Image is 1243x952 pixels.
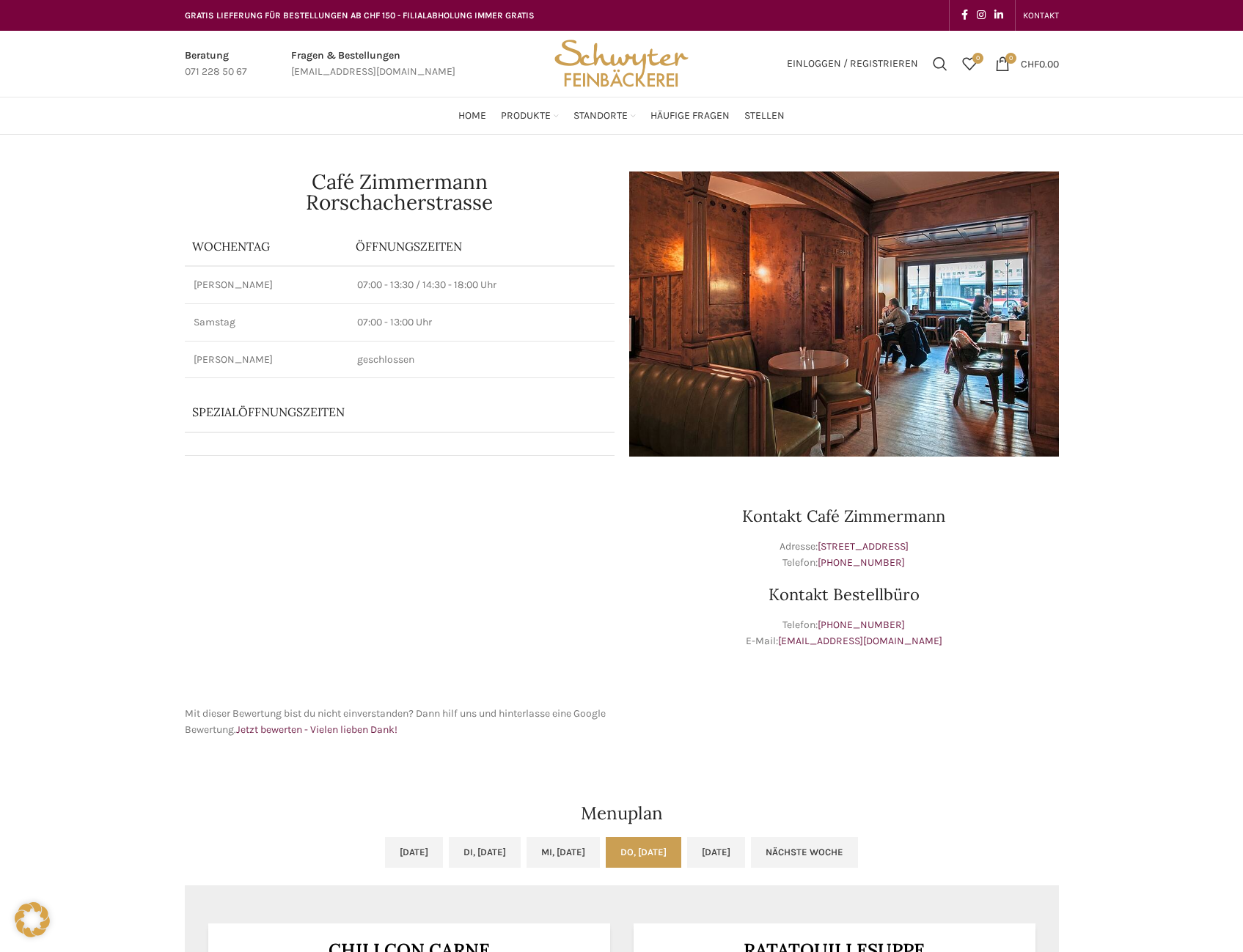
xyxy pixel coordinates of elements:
[449,837,521,868] a: Di, [DATE]
[185,10,535,21] span: GRATIS LIEFERUNG FÜR BESTELLUNGEN AB CHF 150 - FILIALABHOLUNG IMMER GRATIS
[527,837,600,868] a: Mi, [DATE]
[194,315,340,330] p: Samstag
[385,837,443,868] a: [DATE]
[192,238,342,254] p: Wochentag
[357,278,605,292] p: 07:00 - 13:30 / 14:30 - 18:00 Uhr
[236,723,397,736] a: Jetzt bewerten - Vielen lieben Dank!
[606,837,681,868] a: Do, [DATE]
[818,540,909,553] a: [STREET_ADDRESS]
[650,109,730,123] span: Häufige Fragen
[957,5,972,26] a: Facebook social link
[185,48,247,81] a: Infobox link
[818,556,905,569] a: [PHONE_NUMBER]
[650,101,730,130] a: Häufige Fragen
[458,101,486,130] a: Home
[1021,57,1039,70] span: CHF
[573,101,636,130] a: Standorte
[988,49,1066,78] a: 0 CHF0.00
[780,49,925,78] a: Einloggen / Registrieren
[955,49,984,78] a: 0
[1023,1,1059,30] a: KONTAKT
[549,31,693,97] img: Bäckerei Schwyter
[990,5,1008,26] a: Linkedin social link
[192,404,566,420] p: Spezialöffnungszeiten
[629,617,1059,650] p: Telefon: E-Mail:
[787,59,918,69] span: Einloggen / Registrieren
[185,171,615,213] h1: Café Zimmermann Rorschacherstrasse
[177,101,1066,130] div: Main navigation
[629,586,1059,602] h3: Kontakt Bestellbüro
[549,56,693,69] a: Site logo
[357,353,605,367] p: geschlossen
[925,49,955,78] a: Suchen
[1021,57,1059,70] bdi: 0.00
[357,315,605,330] p: 07:00 - 13:00 Uhr
[185,471,615,691] iframe: schwyter rorschacherstrasse
[818,619,905,631] a: [PHONE_NUMBER]
[1005,53,1016,64] span: 0
[751,837,858,868] a: Nächste Woche
[458,109,486,123] span: Home
[629,508,1059,524] h3: Kontakt Café Zimmermann
[501,109,551,123] span: Produkte
[778,635,942,647] a: [EMAIL_ADDRESS][DOMAIN_NAME]
[501,101,559,130] a: Produkte
[744,109,785,123] span: Stellen
[687,837,745,868] a: [DATE]
[744,101,785,130] a: Stellen
[194,278,340,292] p: [PERSON_NAME]
[194,353,340,367] p: [PERSON_NAME]
[972,5,990,26] a: Instagram social link
[629,539,1059,572] p: Adresse: Telefon:
[185,805,1059,822] h2: Menuplan
[955,49,984,78] div: Meine Wunschliste
[573,109,628,123] span: Standorte
[356,238,606,254] p: ÖFFNUNGSZEITEN
[185,706,615,739] p: Mit dieser Bewertung bist du nicht einverstanden? Dann hilf uns und hinterlasse eine Google Bewer...
[1023,10,1059,21] span: KONTAKT
[972,53,983,64] span: 0
[1016,1,1066,30] div: Secondary navigation
[291,48,455,81] a: Infobox link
